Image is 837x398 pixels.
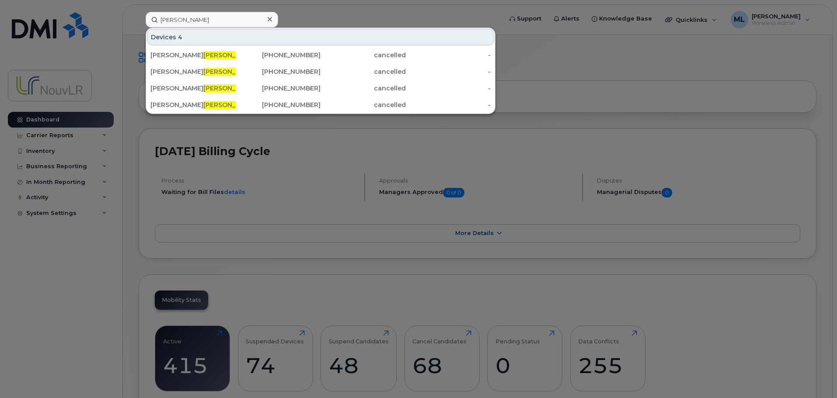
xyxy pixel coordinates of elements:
[406,67,491,76] div: -
[236,51,321,59] div: [PHONE_NUMBER]
[147,80,494,96] a: [PERSON_NAME][PERSON_NAME][PHONE_NUMBER]cancelled-
[203,51,256,59] span: [PERSON_NAME]
[406,84,491,93] div: -
[236,67,321,76] div: [PHONE_NUMBER]
[406,51,491,59] div: -
[406,100,491,109] div: -
[150,67,236,76] div: [PERSON_NAME] oit Ipad
[203,68,256,76] span: [PERSON_NAME]
[147,47,494,63] a: [PERSON_NAME][PERSON_NAME]oit[PHONE_NUMBER]cancelled-
[178,33,182,42] span: 4
[147,97,494,113] a: [PERSON_NAME][PERSON_NAME][PHONE_NUMBER]cancelled-
[203,84,256,92] span: [PERSON_NAME]
[236,100,321,109] div: [PHONE_NUMBER]
[150,100,236,109] div: [PERSON_NAME]
[321,51,406,59] div: cancelled
[203,101,256,109] span: [PERSON_NAME]
[150,84,236,93] div: [PERSON_NAME]
[150,51,236,59] div: [PERSON_NAME] oit
[321,84,406,93] div: cancelled
[321,67,406,76] div: cancelled
[147,29,494,45] div: Devices
[321,100,406,109] div: cancelled
[236,84,321,93] div: [PHONE_NUMBER]
[147,64,494,80] a: [PERSON_NAME][PERSON_NAME]oit Ipad[PHONE_NUMBER]cancelled-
